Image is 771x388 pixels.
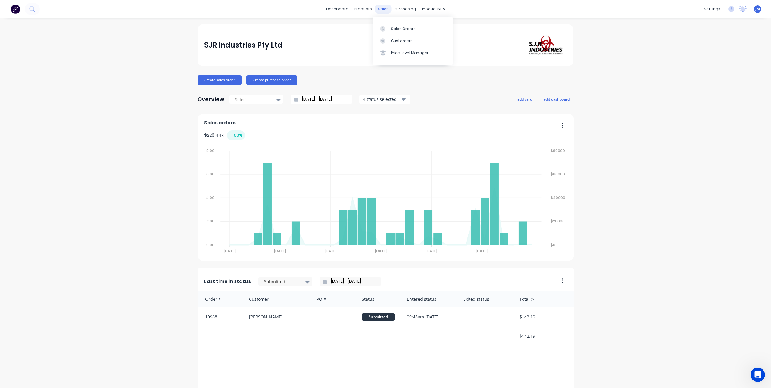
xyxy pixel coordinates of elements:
tspan: 0.00 [206,242,214,247]
div: $142.19 [513,307,574,327]
div: Status [356,291,401,307]
tspan: [DATE] [274,248,286,253]
tspan: $0 [551,242,556,247]
span: Last time in status [204,278,251,285]
tspan: $40000 [551,195,566,200]
div: + 100 % [227,130,245,140]
input: Filter by date [327,277,379,286]
button: Create purchase order [246,75,297,85]
tspan: [DATE] [375,248,387,253]
span: disappointed reaction [37,181,52,193]
button: Create sales order [198,75,242,85]
div: Close [106,2,117,13]
div: productivity [419,5,448,14]
div: Did this answer your question? [7,175,113,182]
button: 4 status selected [359,95,410,104]
button: add card [513,95,536,103]
button: edit dashboard [540,95,573,103]
div: SJR Industries Pty Ltd [204,39,282,51]
div: Customers [391,38,413,44]
div: Order # [198,291,243,307]
tspan: $80000 [551,148,566,153]
a: Price Level Manager [373,47,453,59]
a: Sales Orders [373,23,453,35]
tspan: [DATE] [476,248,488,253]
div: Price Level Manager [391,50,429,56]
span: JM [755,6,760,12]
div: Total ($) [513,291,574,307]
div: Customer [243,291,311,307]
div: Exited status [457,291,513,307]
tspan: $20000 [551,219,565,224]
iframe: Intercom live chat [751,368,765,382]
tspan: $60000 [551,172,566,177]
div: Entered status [401,291,457,307]
span: 😃 [71,181,80,193]
tspan: [DATE] [325,248,336,253]
div: Overview [198,93,224,105]
div: Sales Orders [391,26,416,32]
div: PO # [311,291,356,307]
img: Factory [11,5,20,14]
div: purchasing [392,5,419,14]
tspan: 6.00 [206,172,214,177]
div: $142.19 [513,327,574,345]
div: sales [375,5,392,14]
div: [PERSON_NAME] [243,307,311,327]
span: Sales orders [204,119,236,126]
tspan: 4.00 [206,195,214,200]
span: neutral face reaction [52,181,68,193]
span: 😐 [56,181,64,193]
div: 10968 [198,307,243,327]
button: Expand window [94,2,106,14]
tspan: [DATE] [426,248,438,253]
img: SJR Industries Pty Ltd [525,33,567,58]
a: dashboard [323,5,351,14]
tspan: 8.00 [206,148,214,153]
div: settings [701,5,723,14]
div: products [351,5,375,14]
tspan: 2.00 [207,219,214,224]
button: go back [4,2,15,14]
span: 😞 [40,181,49,193]
div: 4 status selected [363,96,401,102]
span: smiley reaction [68,181,84,193]
div: 09:48am [DATE] [401,307,457,327]
div: $ 223.44k [204,130,245,140]
tspan: [DATE] [223,248,235,253]
span: Submitted [362,313,395,321]
a: Open in help center [36,200,84,205]
a: Customers [373,35,453,47]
